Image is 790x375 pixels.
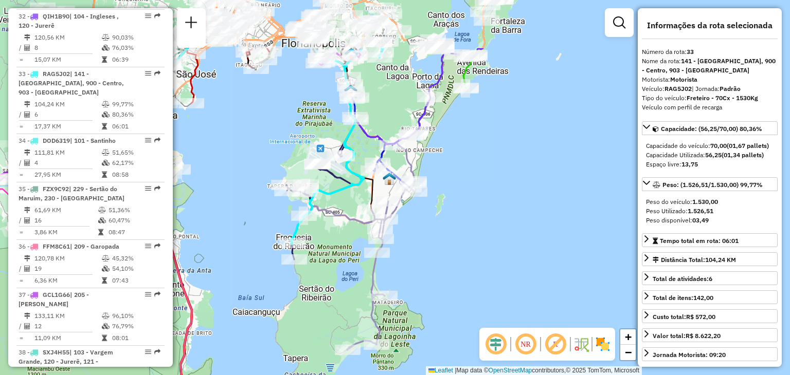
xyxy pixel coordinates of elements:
[688,207,713,215] strong: 1.526,51
[108,215,160,226] td: 60,47%
[102,160,110,166] i: % de utilização da cubagem
[98,229,103,235] i: Tempo total em rota
[102,149,110,156] i: % de utilização do peso
[145,349,151,355] em: Opções
[19,291,89,308] span: | 205 - [PERSON_NAME]
[646,151,774,160] div: Capacidade Utilizada:
[112,43,160,53] td: 76,03%
[660,237,739,245] span: Tempo total em rota: 06:01
[727,142,769,149] strong: (01,67 pallets)
[154,185,160,192] em: Rota exportada
[573,336,589,352] img: Fluxo de ruas
[98,217,106,223] i: % de utilização da cubagem
[102,45,110,51] i: % de utilização da cubagem
[344,84,357,98] img: FAD - Pirajubae
[43,348,69,356] span: SXJ4H55
[19,170,24,180] td: =
[692,85,741,92] span: | Jornada:
[670,76,697,83] strong: Motorista
[145,137,151,143] em: Opções
[653,331,721,341] div: Valor total:
[24,217,30,223] i: Total de Atividades
[24,255,30,261] i: Distância Total
[34,43,101,53] td: 8
[112,253,160,264] td: 45,32%
[642,252,778,266] a: Distância Total:104,24 KM
[19,242,119,250] span: 36 -
[653,293,713,303] div: Total de itens:
[642,75,778,84] div: Motorista:
[642,84,778,93] div: Veículo:
[428,367,453,374] a: Leaflet
[19,12,119,29] span: | 104 - Ingleses , 120 - Jurerê
[102,111,110,118] i: % de utilização da cubagem
[24,111,30,118] i: Total de Atividades
[102,313,110,319] i: % de utilização do peso
[687,94,758,102] strong: Freteiro - 70Cx - 1530Kg
[642,290,778,304] a: Total de itens:142,00
[653,255,736,265] div: Distância Total:
[681,160,698,168] strong: 13,75
[34,109,101,120] td: 6
[112,109,160,120] td: 80,36%
[642,328,778,342] a: Valor total:R$ 8.622,20
[19,137,116,144] span: 34 -
[686,313,715,321] strong: R$ 572,00
[43,242,70,250] span: FFM8C61
[687,48,694,55] strong: 33
[19,275,24,286] td: =
[145,185,151,192] em: Opções
[24,323,30,329] i: Total de Atividades
[19,43,24,53] td: /
[642,271,778,285] a: Total de atividades:6
[34,170,101,180] td: 27,95 KM
[642,121,778,135] a: Capacidade: (56,25/70,00) 80,36%
[646,160,774,169] div: Espaço livre:
[705,151,722,159] strong: 56,25
[34,333,101,343] td: 11,09 KM
[686,332,721,340] strong: R$ 8.622,20
[34,54,101,65] td: 15,07 KM
[19,264,24,274] td: /
[112,170,160,180] td: 08:58
[43,70,70,78] span: RAG5J02
[642,193,778,229] div: Peso: (1.526,51/1.530,00) 99,77%
[34,275,101,286] td: 6,36 KM
[19,321,24,331] td: /
[642,309,778,323] a: Custo total:R$ 572,00
[34,158,101,168] td: 4
[646,141,774,151] div: Capacidade do veículo:
[108,205,160,215] td: 51,36%
[102,266,110,272] i: % de utilização da cubagem
[154,291,160,297] em: Rota exportada
[642,347,778,361] a: Jornada Motorista: 09:20
[19,12,119,29] span: 32 -
[112,158,160,168] td: 62,17%
[34,264,101,274] td: 19
[112,321,160,331] td: 76,79%
[108,227,160,237] td: 08:47
[646,216,774,225] div: Peso disponível:
[620,329,636,345] a: Zoom in
[609,12,630,33] a: Exibir filtros
[692,216,709,224] strong: 03,49
[720,85,741,92] strong: Padrão
[112,147,160,158] td: 51,65%
[653,312,715,322] div: Custo total:
[620,345,636,360] a: Zoom out
[112,32,160,43] td: 90,03%
[34,215,98,226] td: 16
[34,311,101,321] td: 133,11 KM
[383,172,396,185] img: 2368 - Warecloud Autódromo
[145,243,151,249] em: Opções
[98,207,106,213] i: % de utilização do peso
[24,313,30,319] i: Distância Total
[70,137,116,144] span: | 101 - Santinho
[154,137,160,143] em: Rota exportada
[642,233,778,247] a: Tempo total em rota: 06:01
[646,207,774,216] div: Peso Utilizado:
[595,336,611,352] img: Exibir/Ocultar setores
[34,227,98,237] td: 3,86 KM
[19,121,24,132] td: =
[102,172,107,178] i: Tempo total em rota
